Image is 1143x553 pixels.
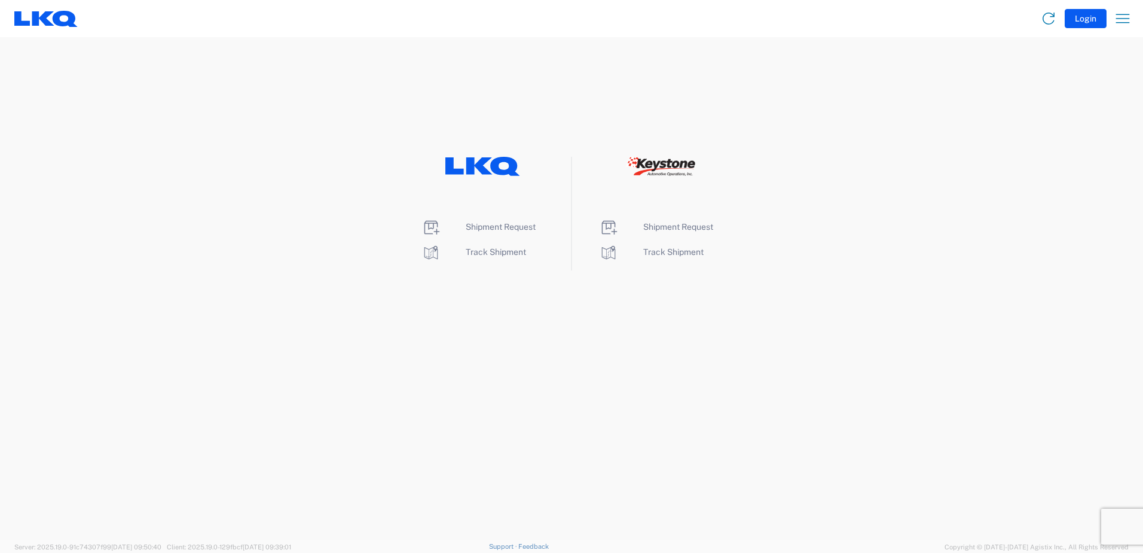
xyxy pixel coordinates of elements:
a: Track Shipment [599,247,704,257]
span: Copyright © [DATE]-[DATE] Agistix Inc., All Rights Reserved [945,542,1129,552]
span: [DATE] 09:50:40 [111,543,161,551]
a: Shipment Request [599,222,713,232]
a: Support [489,543,519,550]
a: Shipment Request [421,222,536,232]
span: Client: 2025.19.0-129fbcf [167,543,291,551]
span: [DATE] 09:39:01 [243,543,291,551]
span: Server: 2025.19.0-91c74307f99 [14,543,161,551]
a: Track Shipment [421,247,526,257]
span: Track Shipment [643,247,704,257]
a: Feedback [518,543,549,550]
span: Track Shipment [466,247,526,257]
span: Shipment Request [466,222,536,232]
span: Shipment Request [643,222,713,232]
button: Login [1065,9,1107,28]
